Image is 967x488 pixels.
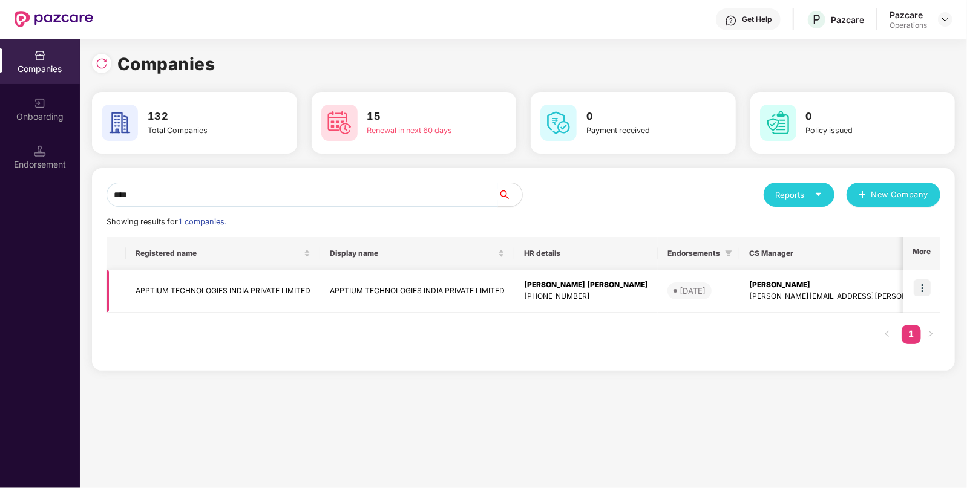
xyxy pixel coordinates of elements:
[586,109,690,125] h3: 0
[725,15,737,27] img: svg+xml;base64,PHN2ZyBpZD0iSGVscC0zMngzMiIgeG1sbnM9Imh0dHA6Ly93d3cudzMub3JnLzIwMDAvc3ZnIiB3aWR0aD...
[831,14,864,25] div: Pazcare
[117,51,215,77] h1: Companies
[725,250,732,257] span: filter
[320,237,514,270] th: Display name
[806,109,910,125] h3: 0
[667,249,720,258] span: Endorsements
[921,325,940,344] button: right
[776,189,822,201] div: Reports
[15,11,93,27] img: New Pazcare Logo
[847,183,940,207] button: plusNew Company
[890,21,927,30] div: Operations
[102,105,138,141] img: svg+xml;base64,PHN2ZyB4bWxucz0iaHR0cDovL3d3dy53My5vcmcvMjAwMC9zdmciIHdpZHRoPSI2MCIgaGVpZ2h0PSI2MC...
[367,125,471,137] div: Renewal in next 60 days
[902,325,921,344] li: 1
[903,237,940,270] th: More
[514,237,658,270] th: HR details
[34,50,46,62] img: svg+xml;base64,PHN2ZyBpZD0iQ29tcGFuaWVzIiB4bWxucz0iaHR0cDovL3d3dy53My5vcmcvMjAwMC9zdmciIHdpZHRoPS...
[107,217,226,226] span: Showing results for
[927,330,934,337] span: right
[859,190,867,200] span: plus
[524,279,648,291] div: [PERSON_NAME] [PERSON_NAME]
[723,246,735,261] span: filter
[34,97,46,109] img: svg+xml;base64,PHN2ZyB3aWR0aD0iMjAiIGhlaWdodD0iMjAiIHZpZXdCb3g9IjAgMCAyMCAyMCIgZmlsbD0ibm9uZSIgeG...
[178,217,226,226] span: 1 companies.
[320,270,514,313] td: APPTIUM TECHNOLOGIES INDIA PRIVATE LIMITED
[148,109,252,125] h3: 132
[921,325,940,344] li: Next Page
[871,189,929,201] span: New Company
[815,190,822,198] span: caret-down
[742,15,772,24] div: Get Help
[330,249,496,258] span: Display name
[321,105,358,141] img: svg+xml;base64,PHN2ZyB4bWxucz0iaHR0cDovL3d3dy53My5vcmcvMjAwMC9zdmciIHdpZHRoPSI2MCIgaGVpZ2h0PSI2MC...
[497,190,522,200] span: search
[813,12,821,27] span: P
[877,325,897,344] button: left
[148,125,252,137] div: Total Companies
[902,325,921,343] a: 1
[34,145,46,157] img: svg+xml;base64,PHN2ZyB3aWR0aD0iMTQuNSIgaGVpZ2h0PSIxNC41IiB2aWV3Qm94PSIwIDAgMTYgMTYiIGZpbGw9Im5vbm...
[540,105,577,141] img: svg+xml;base64,PHN2ZyB4bWxucz0iaHR0cDovL3d3dy53My5vcmcvMjAwMC9zdmciIHdpZHRoPSI2MCIgaGVpZ2h0PSI2MC...
[760,105,796,141] img: svg+xml;base64,PHN2ZyB4bWxucz0iaHR0cDovL3d3dy53My5vcmcvMjAwMC9zdmciIHdpZHRoPSI2MCIgaGVpZ2h0PSI2MC...
[136,249,301,258] span: Registered name
[126,270,320,313] td: APPTIUM TECHNOLOGIES INDIA PRIVATE LIMITED
[914,279,931,296] img: icon
[806,125,910,137] div: Policy issued
[883,330,891,337] span: left
[367,109,471,125] h3: 15
[940,15,950,24] img: svg+xml;base64,PHN2ZyBpZD0iRHJvcGRvd24tMzJ4MzIiIHhtbG5zPSJodHRwOi8vd3d3LnczLm9yZy8yMDAwL3N2ZyIgd2...
[524,291,648,302] div: [PHONE_NUMBER]
[877,325,897,344] li: Previous Page
[680,285,706,297] div: [DATE]
[96,57,108,70] img: svg+xml;base64,PHN2ZyBpZD0iUmVsb2FkLTMyeDMyIiB4bWxucz0iaHR0cDovL3d3dy53My5vcmcvMjAwMC9zdmciIHdpZH...
[586,125,690,137] div: Payment received
[126,237,320,270] th: Registered name
[890,9,927,21] div: Pazcare
[497,183,523,207] button: search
